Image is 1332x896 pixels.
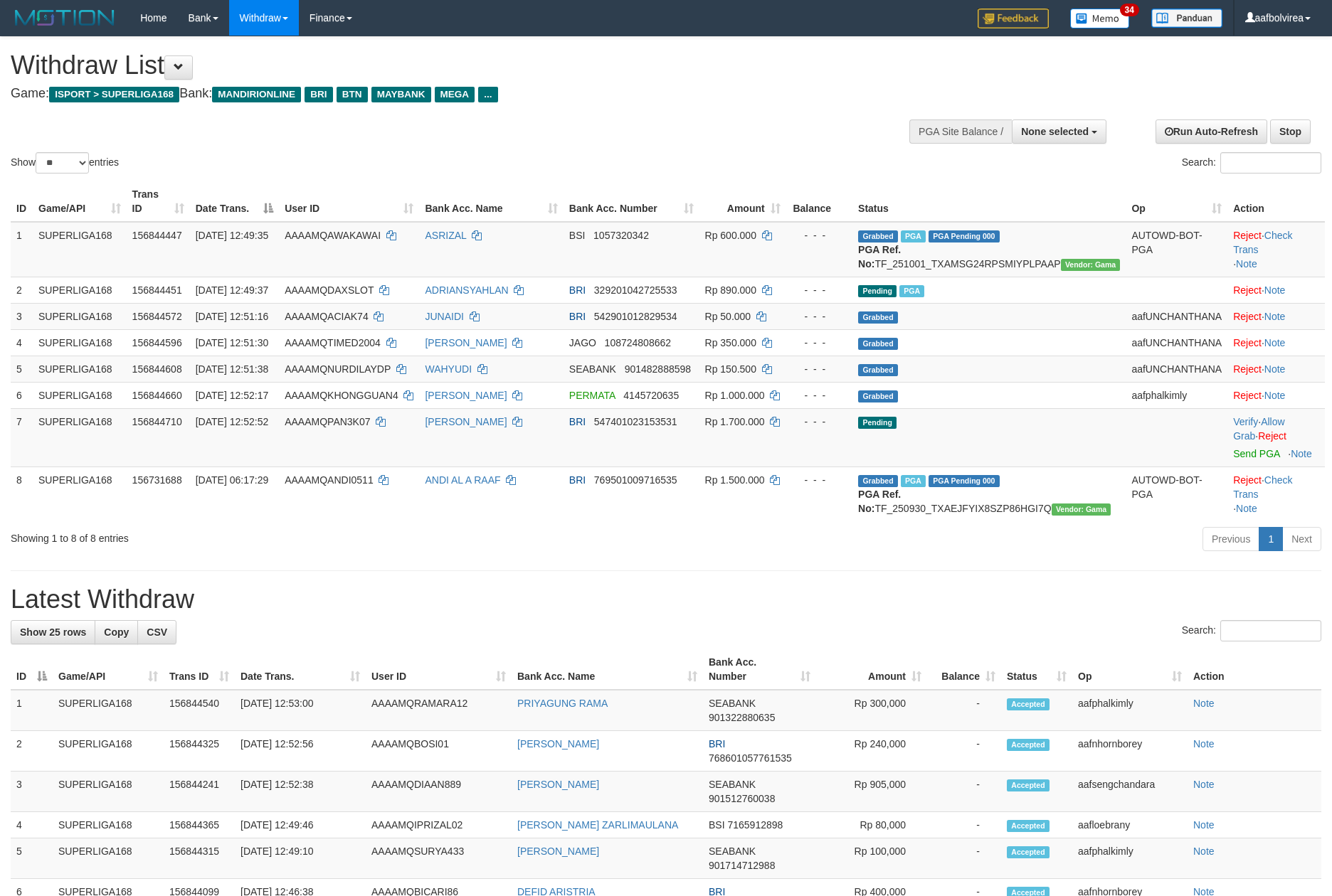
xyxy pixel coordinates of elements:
[11,356,33,382] td: 5
[132,230,182,241] span: 156844447
[1264,390,1286,401] a: Note
[792,283,847,297] div: - - -
[132,284,182,296] span: 156844451
[11,585,1321,614] h1: Latest Withdraw
[132,416,182,427] span: 156844710
[20,626,86,638] span: Show 25 rows
[435,87,475,102] span: MEGA
[132,390,182,401] span: 156844660
[709,712,775,723] span: Copy 901322880635 to clipboard
[1259,527,1283,551] a: 1
[858,338,898,350] span: Grabbed
[858,311,898,324] span: Grabbed
[1233,448,1279,459] a: Send PGA
[1193,738,1215,750] a: Note
[36,152,89,174] select: Showentries
[1291,448,1312,459] a: Note
[816,690,927,731] td: Rp 300,000
[1227,181,1325,222] th: Action
[1233,284,1262,296] a: Reject
[1182,620,1321,641] label: Search:
[1193,698,1215,709] a: Note
[512,649,703,690] th: Bank Acc. Name: activate to sort column ascending
[858,285,897,297] span: Pending
[11,303,33,329] td: 3
[11,152,119,174] label: Show entries
[132,363,182,375] span: 156844608
[792,309,847,324] div: - - -
[1233,474,1262,486] a: Reject
[337,87,368,102] span: BTN
[285,311,369,322] span: AAAAMQACIAK74
[709,738,725,750] span: BRI
[1258,430,1286,442] a: Reject
[11,7,119,28] img: MOTION_logo.png
[279,181,419,222] th: User ID: activate to sort column ascending
[569,337,596,348] span: JAGO
[569,230,586,241] span: BSI
[11,466,33,521] td: 8
[1072,772,1188,812] td: aafsengchandara
[1202,527,1259,551] a: Previous
[164,690,235,731] td: 156844540
[929,230,1000,242] span: PGA Pending
[816,812,927,838] td: Rp 80,000
[1220,152,1321,174] input: Search:
[137,620,176,644] a: CSV
[1072,731,1188,772] td: aafnhornborey
[1236,258,1257,270] a: Note
[594,284,677,296] span: Copy 329201042725533 to clipboard
[1233,363,1262,375] a: Reject
[285,284,374,296] span: AAAAMQDAXSLOT
[1061,259,1121,271] span: Vendor URL: https://trx31.1velocity.biz
[1120,4,1139,16] span: 34
[235,838,366,879] td: [DATE] 12:49:10
[1151,9,1222,28] img: panduan.png
[1007,739,1050,751] span: Accepted
[11,620,95,644] a: Show 25 rows
[53,649,164,690] th: Game/API: activate to sort column ascending
[1126,382,1227,408] td: aafphalkimly
[1156,119,1267,144] a: Run Auto-Refresh
[235,690,366,731] td: [DATE] 12:53:00
[858,244,901,270] b: PGA Ref. No:
[705,474,765,486] span: Rp 1.500.000
[517,846,599,857] a: [PERSON_NAME]
[235,731,366,772] td: [DATE] 12:52:56
[569,474,586,486] span: BRI
[927,690,1001,731] td: -
[1264,284,1286,296] a: Note
[705,337,756,348] span: Rp 350.000
[927,649,1001,690] th: Balance: activate to sort column ascending
[53,812,164,838] td: SUPERLIGA168
[852,222,1126,277] td: TF_251001_TXAMSG24RPSMIYPLPAAP
[425,284,508,296] a: ADRIANSYAHLAN
[625,363,691,375] span: Copy 901482888598 to clipboard
[569,311,586,322] span: BRI
[1126,466,1227,521] td: AUTOWD-BOT-PGA
[285,230,381,241] span: AAAAMQAWAKAWAI
[792,473,847,487] div: - - -
[132,337,182,348] span: 156844596
[1070,9,1130,28] img: Button%20Memo.svg
[305,87,332,102] span: BRI
[927,812,1001,838] td: -
[11,222,33,277] td: 1
[792,388,847,402] div: - - -
[517,698,608,709] a: PRIYAGUNG RAMA
[366,690,512,731] td: AAAAMQRAMARA12
[1264,337,1286,348] a: Note
[858,475,898,487] span: Grabbed
[594,416,677,427] span: Copy 547401023153531 to clipboard
[1052,503,1111,516] span: Vendor URL: https://trx31.1velocity.biz
[196,474,268,486] span: [DATE] 06:17:29
[858,390,898,402] span: Grabbed
[705,363,756,375] span: Rp 150.500
[196,363,268,375] span: [DATE] 12:51:38
[33,277,127,303] td: SUPERLIGA168
[709,819,725,831] span: BSI
[419,181,563,222] th: Bank Acc. Name: activate to sort column ascending
[196,311,268,322] span: [DATE] 12:51:16
[127,181,190,222] th: Trans ID: activate to sort column ascending
[53,731,164,772] td: SUPERLIGA168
